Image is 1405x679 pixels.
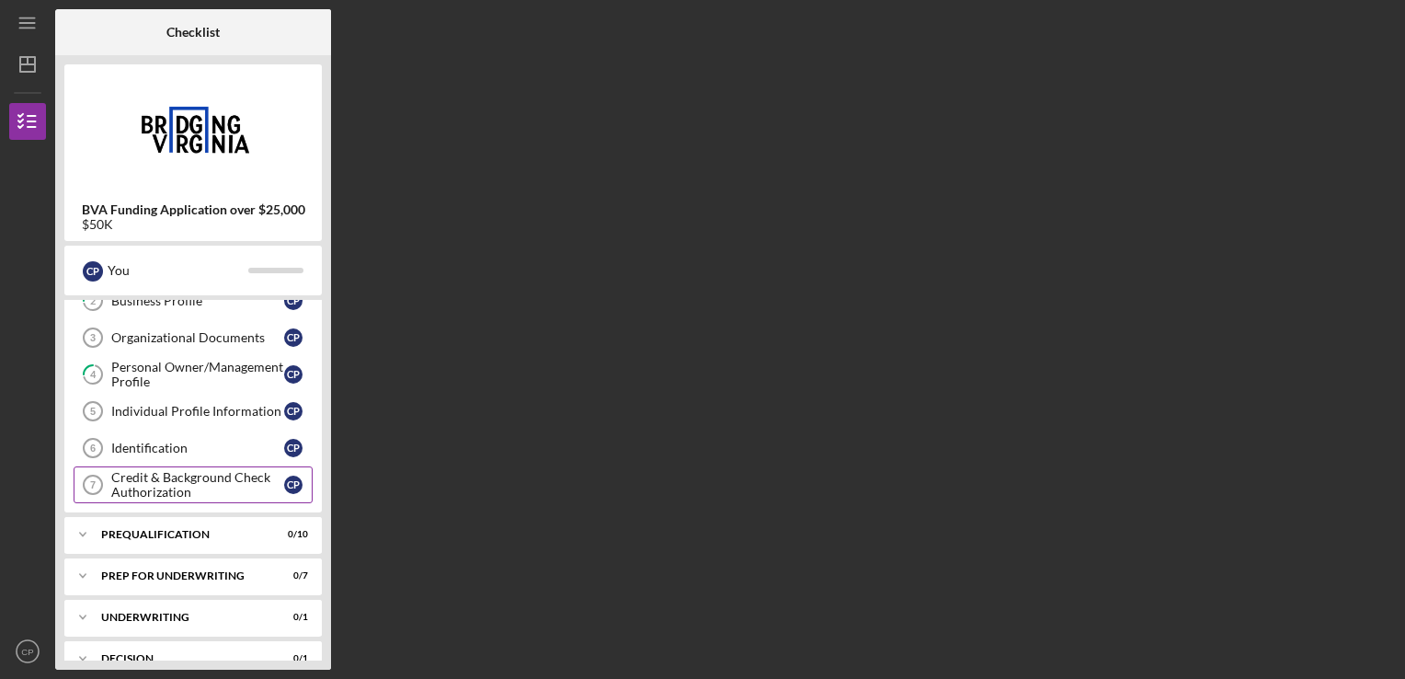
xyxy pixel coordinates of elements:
a: 5Individual Profile InformationCP [74,393,313,430]
a: 7Credit & Background Check AuthorizationCP [74,466,313,503]
div: $50K [82,217,305,232]
div: Organizational Documents [111,330,284,345]
button: CP [9,633,46,670]
div: 0 / 1 [275,612,308,623]
a: 3Organizational DocumentsCP [74,319,313,356]
div: You [108,255,248,286]
div: C P [284,328,303,347]
div: Individual Profile Information [111,404,284,419]
a: 2Business ProfileCP [74,282,313,319]
tspan: 4 [90,369,97,381]
a: 4Personal Owner/Management ProfileCP [74,356,313,393]
div: C P [284,439,303,457]
div: Credit & Background Check Authorization [111,470,284,500]
div: 0 / 10 [275,529,308,540]
tspan: 5 [90,406,96,417]
div: C P [284,365,303,384]
div: Prequalification [101,529,262,540]
div: C P [83,261,103,282]
tspan: 7 [90,479,96,490]
div: C P [284,476,303,494]
b: Checklist [166,25,220,40]
a: 6IdentificationCP [74,430,313,466]
tspan: 3 [90,332,96,343]
img: Product logo [64,74,322,184]
div: 0 / 7 [275,570,308,581]
div: Identification [111,441,284,455]
tspan: 6 [90,443,96,454]
div: Decision [101,653,262,664]
tspan: 2 [90,295,96,307]
div: C P [284,402,303,420]
text: CP [21,647,33,657]
div: Underwriting [101,612,262,623]
div: 0 / 1 [275,653,308,664]
div: Business Profile [111,293,284,308]
div: Prep for Underwriting [101,570,262,581]
b: BVA Funding Application over $25,000 [82,202,305,217]
div: C P [284,292,303,310]
div: Personal Owner/Management Profile [111,360,284,389]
